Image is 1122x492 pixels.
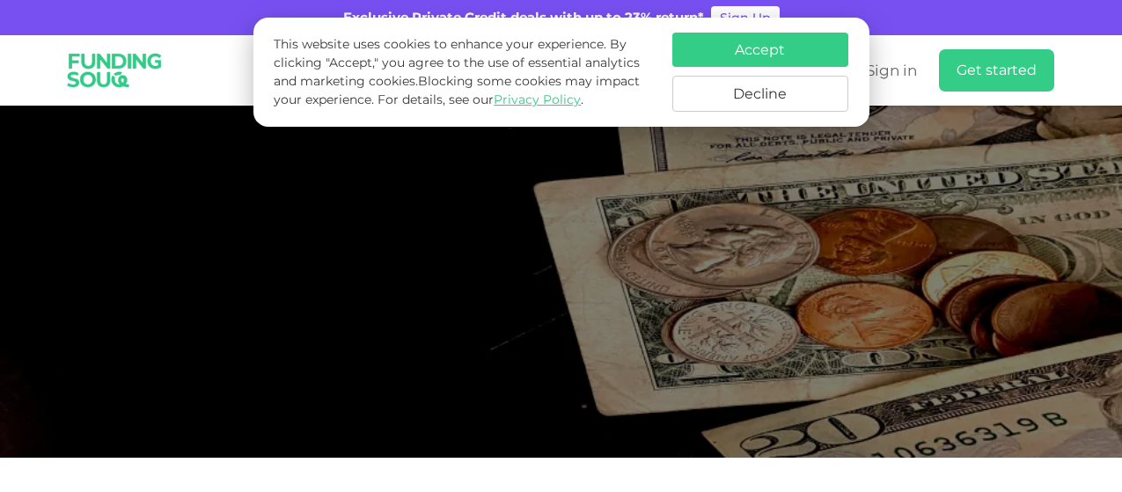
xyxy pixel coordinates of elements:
[378,92,583,107] span: For details, see our .
[866,62,917,79] span: Sign in
[274,73,640,107] span: Blocking some cookies may impact your experience.
[343,8,704,28] div: Exclusive Private Credit deals with up to 23% return*
[862,56,917,85] a: Sign in
[672,33,848,67] button: Accept
[711,6,780,29] a: Sign Up
[274,35,654,109] p: This website uses cookies to enhance your experience. By clicking "Accept," you agree to the use ...
[494,92,581,107] a: Privacy Policy
[55,39,174,102] img: Logo
[957,62,1037,78] span: Get started
[672,76,848,112] button: Decline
